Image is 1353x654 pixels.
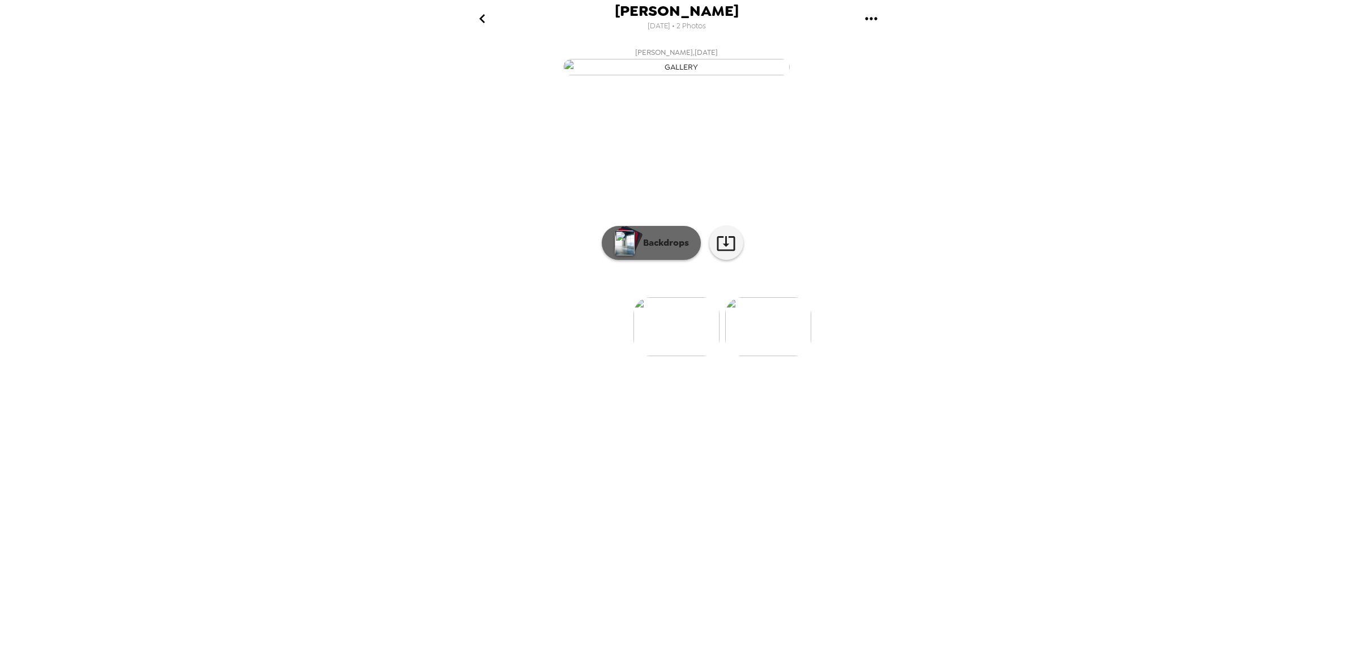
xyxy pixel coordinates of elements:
img: gallery [633,297,720,356]
button: [PERSON_NAME],[DATE] [450,42,903,79]
img: gallery [563,59,790,75]
span: [PERSON_NAME] , [DATE] [635,46,718,59]
img: gallery [725,297,811,356]
span: [PERSON_NAME] [615,3,739,19]
span: [DATE] • 2 Photos [648,19,706,34]
button: Backdrops [602,226,701,260]
p: Backdrops [637,236,689,250]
